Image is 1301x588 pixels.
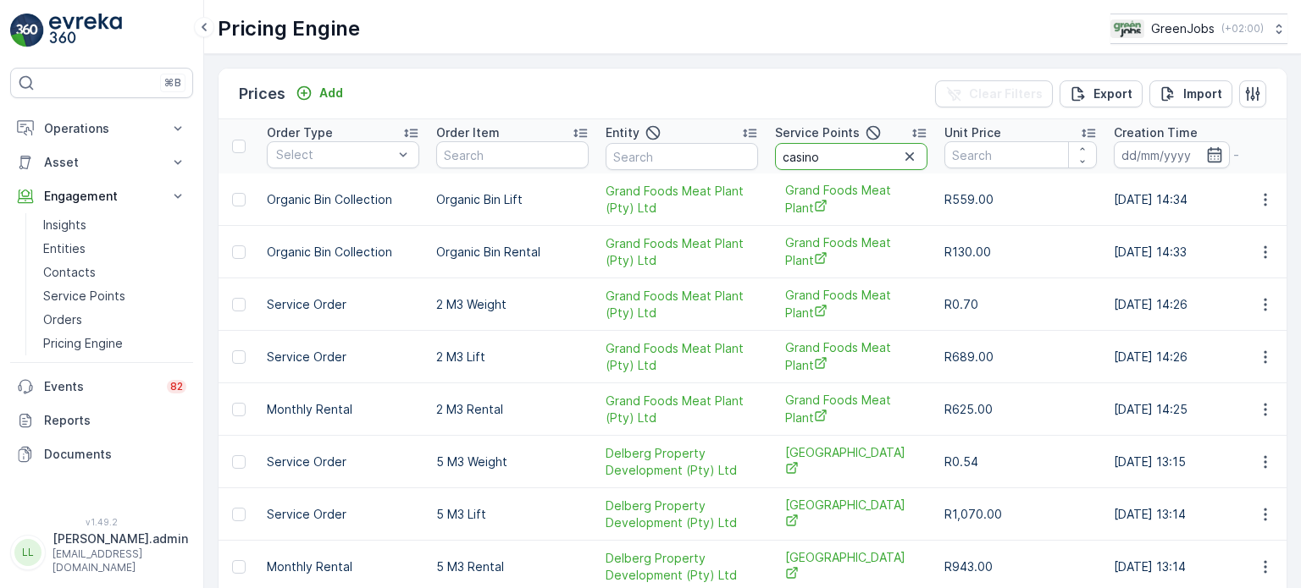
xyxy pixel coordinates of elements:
[258,278,428,331] td: Service Order
[606,235,758,269] a: Grand Foods Meat Plant (Pty) Ltd
[10,112,193,146] button: Operations
[1149,80,1232,107] button: Import
[428,278,597,331] td: 2 M3 Weight
[944,559,993,574] span: R943.00
[785,549,917,584] span: [GEOGRAPHIC_DATA]
[428,226,597,278] td: Organic Bin Rental
[218,15,360,42] p: Pricing Engine
[436,141,589,168] input: Search
[10,437,193,471] a: Documents
[44,378,157,395] p: Events
[944,507,1002,521] span: R1,070.00
[969,85,1043,102] p: Clear Filters
[428,436,597,488] td: 5 M3 Weight
[258,226,428,278] td: Organic Bin Collection
[775,124,860,141] p: Service Points
[785,444,917,479] span: [GEOGRAPHIC_DATA]
[785,392,917,426] a: Grand Foods Meat Plant
[944,124,1001,141] p: Unit Price
[289,83,350,103] button: Add
[944,245,991,259] span: R130.00
[944,454,978,469] span: R0.54
[232,403,246,416] div: Toggle Row Selected
[267,124,333,141] p: Order Type
[785,182,917,217] a: Grand Foods Meat Plant
[606,183,758,217] a: Grand Foods Meat Plant (Pty) Ltd
[10,517,193,527] span: v 1.49.2
[785,287,917,321] span: Grand Foods Meat Plant
[44,154,159,171] p: Asset
[232,455,246,469] div: Toggle Row Selected
[606,445,758,479] a: Delberg Property Development (Pty) Ltd
[1110,19,1144,38] img: Green_Jobs_Logo.png
[43,264,96,281] p: Contacts
[10,179,193,213] button: Engagement
[258,436,428,488] td: Service Order
[232,350,246,364] div: Toggle Row Selected
[319,85,343,102] p: Add
[10,146,193,179] button: Asset
[43,217,86,234] p: Insights
[606,340,758,374] a: Grand Foods Meat Plant (Pty) Ltd
[10,370,193,404] a: Events82
[1233,145,1239,165] p: -
[944,349,994,364] span: R689.00
[606,124,639,141] p: Entity
[276,146,393,163] p: Select
[1114,124,1198,141] p: Creation Time
[36,213,193,237] a: Insights
[258,488,428,541] td: Service Order
[606,497,758,531] span: Delberg Property Development (Pty) Ltd
[44,446,186,463] p: Documents
[232,245,246,259] div: Toggle Row Selected
[944,402,993,416] span: R625.00
[1110,14,1287,44] button: GreenJobs(+02:00)
[606,393,758,426] a: Grand Foods Meat Plant (Pty) Ltd
[606,288,758,321] span: Grand Foods Meat Plant (Pty) Ltd
[606,550,758,584] a: Delberg Property Development (Pty) Ltd
[785,497,917,531] a: Queens Gardens
[1183,85,1222,102] p: Import
[1093,85,1132,102] p: Export
[785,234,917,269] a: Grand Foods Meat Plant
[944,297,978,311] span: R0.70
[43,311,82,328] p: Orders
[10,530,193,574] button: LL[PERSON_NAME].admin[EMAIL_ADDRESS][DOMAIN_NAME]
[1221,22,1264,36] p: ( +02:00 )
[785,339,917,374] a: Grand Foods Meat Plant
[43,335,123,352] p: Pricing Engine
[258,331,428,383] td: Service Order
[36,261,193,284] a: Contacts
[36,308,193,332] a: Orders
[428,488,597,541] td: 5 M3 Lift
[428,173,597,226] td: Organic Bin Lift
[606,143,758,170] input: Search
[232,298,246,311] div: Toggle Row Selected
[258,173,428,226] td: Organic Bin Collection
[43,288,125,305] p: Service Points
[785,444,917,479] a: Queens Gardens
[53,530,188,547] p: [PERSON_NAME].admin
[232,560,246,574] div: Toggle Row Selected
[258,383,428,436] td: Monthly Rental
[232,193,246,206] div: Toggle Row Selected
[785,549,917,584] a: Queens Gardens
[36,237,193,261] a: Entities
[944,141,1097,168] input: Search
[10,14,44,47] img: logo
[239,82,285,106] p: Prices
[775,143,927,170] input: Search
[53,547,188,574] p: [EMAIL_ADDRESS][DOMAIN_NAME]
[36,284,193,308] a: Service Points
[36,332,193,355] a: Pricing Engine
[14,539,42,566] div: LL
